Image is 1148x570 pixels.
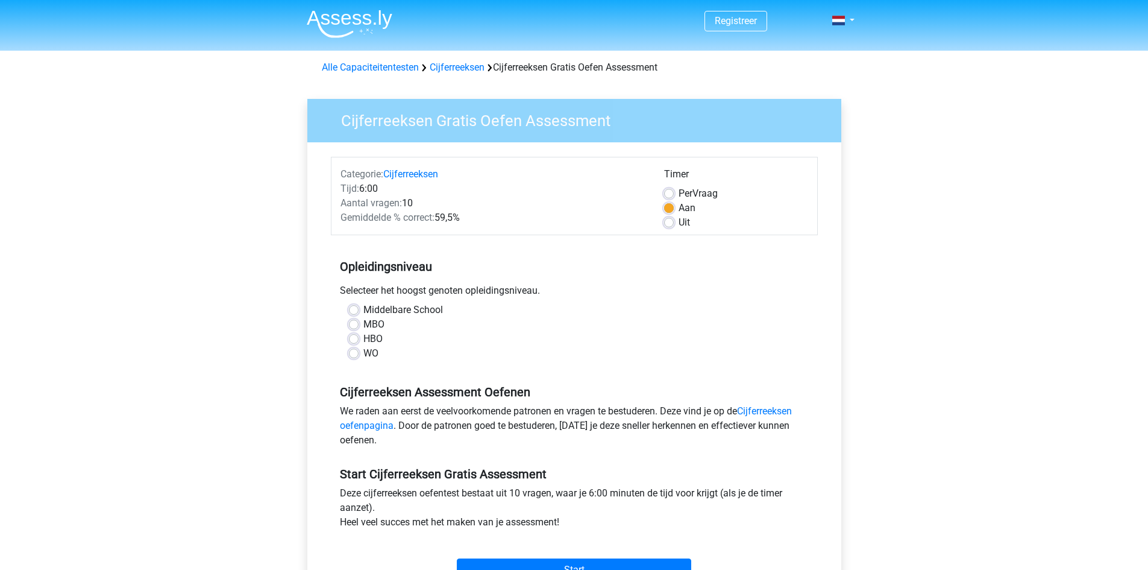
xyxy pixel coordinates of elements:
label: Uit [679,215,690,230]
label: HBO [363,332,383,346]
label: Aan [679,201,695,215]
label: WO [363,346,378,361]
label: Vraag [679,186,718,201]
div: Deze cijferreeksen oefentest bestaat uit 10 vragen, waar je 6:00 minuten de tijd voor krijgt (als... [331,486,818,534]
a: Cijferreeksen [430,62,485,73]
h5: Cijferreeksen Assessment Oefenen [340,385,809,399]
span: Aantal vragen: [340,197,402,209]
div: Selecteer het hoogst genoten opleidingsniveau. [331,283,818,303]
a: Cijferreeksen [383,168,438,180]
div: 59,5% [331,211,655,225]
span: Per [679,188,692,199]
img: Assessly [307,10,392,38]
a: Registreer [715,15,757,27]
div: Timer [664,167,808,186]
h5: Opleidingsniveau [340,255,809,279]
span: Tijd: [340,183,359,194]
div: We raden aan eerst de veelvoorkomende patronen en vragen te bestuderen. Deze vind je op de . Door... [331,404,818,452]
label: Middelbare School [363,303,443,317]
label: MBO [363,317,384,332]
h5: Start Cijferreeksen Gratis Assessment [340,467,809,481]
a: Alle Capaciteitentesten [322,62,419,73]
span: Categorie: [340,168,383,180]
div: 6:00 [331,182,655,196]
div: 10 [331,196,655,211]
div: Cijferreeksen Gratis Oefen Assessment [317,60,832,75]
h3: Cijferreeksen Gratis Oefen Assessment [327,107,832,130]
span: Gemiddelde % correct: [340,212,434,223]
